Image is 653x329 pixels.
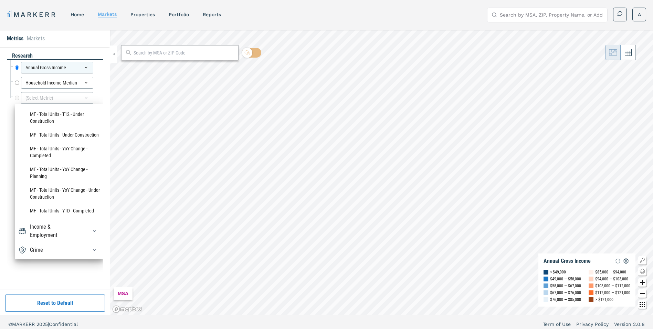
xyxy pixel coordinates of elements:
button: Zoom in map button [638,278,646,287]
button: Income & EmploymentIncome & Employment [89,226,100,237]
div: Annual Gross Income [544,258,591,265]
button: Show/Hide Legend Map Button [638,256,646,265]
div: $49,000 — $58,000 [550,276,581,282]
a: markets [98,11,117,17]
div: $94,000 — $103,000 [595,276,628,282]
li: MF - Total Units - YTD - Completed [18,204,100,218]
li: MF - Total Units - YoY Change - Under Construction [18,183,100,204]
li: MF - Total Units - YoY Change - Planning [18,162,100,183]
span: Confidential [49,321,78,327]
div: $85,000 — $94,000 [595,269,626,276]
a: Term of Use [543,321,571,328]
div: CrimeCrime [18,245,100,256]
a: Version 2.0.8 [614,321,645,328]
div: research [7,52,103,60]
div: Crime [30,246,43,254]
div: (Select Metric) [21,92,93,104]
button: Reset to Default [5,295,105,312]
div: $67,000 — $76,000 [550,289,581,296]
button: Zoom out map button [638,289,646,298]
div: $58,000 — $67,000 [550,282,581,289]
div: Income & Employment [30,223,79,239]
div: < $49,000 [550,269,566,276]
a: home [71,12,84,17]
a: reports [203,12,221,17]
div: $76,000 — $85,000 [550,296,581,303]
li: MF - Total Units - YoY Change - Completed [18,142,100,162]
a: properties [130,12,155,17]
div: $112,000 — $121,000 [595,289,630,296]
li: MF - Total Units - Under Construction [18,128,100,142]
span: 2025 | [36,321,49,327]
span: A [638,11,641,18]
canvas: Map [110,30,653,315]
button: Change style map button [638,267,646,276]
li: Markets [27,34,45,43]
div: Income & EmploymentIncome & Employment [18,223,100,239]
a: Mapbox logo [112,305,143,313]
div: MSA [114,287,133,300]
div: > $121,000 [595,296,613,303]
img: Crime [18,246,27,254]
span: © [8,321,12,327]
a: Portfolio [169,12,189,17]
input: Search by MSA, ZIP, Property Name, or Address [500,8,603,22]
img: Settings [622,257,630,265]
div: Household Income Median [21,77,93,89]
button: A [632,8,646,21]
a: MARKERR [7,10,57,19]
li: Metrics [7,34,23,43]
img: Income & Employment [18,227,27,235]
div: $103,000 — $112,000 [595,282,630,289]
button: Other options map button [638,300,646,309]
a: Privacy Policy [576,321,609,328]
button: CrimeCrime [89,245,100,256]
span: MARKERR [12,321,36,327]
input: Search by MSA or ZIP Code [134,49,235,57]
div: Annual Gross Income [21,62,93,73]
img: Reload Legend [614,257,622,265]
li: MF - Total Units - T12 - Under Construction [18,107,100,128]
